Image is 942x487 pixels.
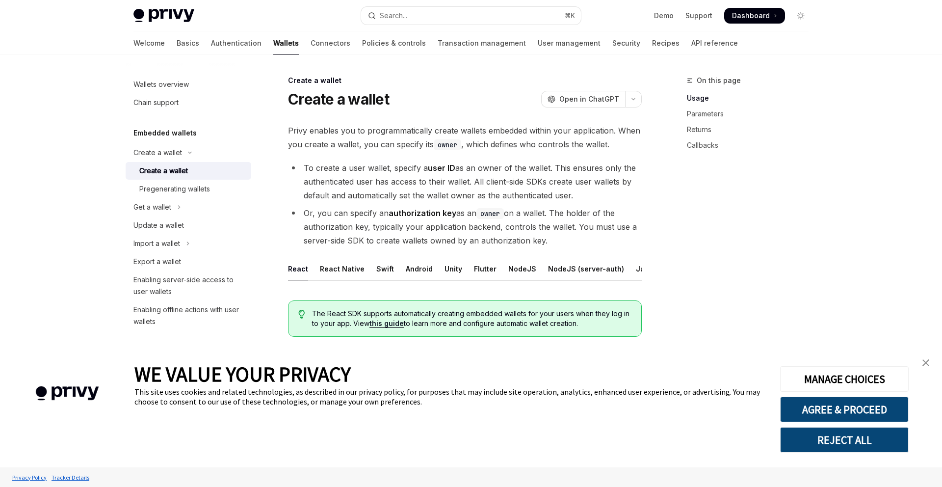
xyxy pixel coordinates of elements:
[476,208,504,219] code: owner
[380,10,407,22] div: Search...
[691,31,738,55] a: API reference
[15,372,120,415] img: company logo
[687,90,816,106] a: Usage
[780,427,909,453] button: REJECT ALL
[376,257,394,280] div: Swift
[126,162,251,180] a: Create a wallet
[687,122,816,137] a: Returns
[126,216,251,234] a: Update a wallet
[133,238,180,249] div: Import a wallet
[133,256,181,268] div: Export a wallet
[654,11,674,21] a: Demo
[126,144,251,162] button: Toggle Create a wallet section
[312,309,631,328] span: The React SDK supports automatically creating embedded wallets for your users when they log in to...
[10,469,49,486] a: Privacy Policy
[133,9,194,23] img: light logo
[126,271,251,300] a: Enabling server-side access to user wallets
[652,31,680,55] a: Recipes
[288,76,642,85] div: Create a wallet
[922,359,929,366] img: close banner
[133,127,197,139] h5: Embedded wallets
[133,147,182,159] div: Create a wallet
[406,257,433,280] div: Android
[428,163,455,173] strong: user ID
[126,253,251,271] a: Export a wallet
[139,183,210,195] div: Pregenerating wallets
[298,310,305,319] svg: Tip
[133,346,180,358] h5: Using wallets
[685,11,712,21] a: Support
[133,31,165,55] a: Welcome
[211,31,262,55] a: Authentication
[49,469,92,486] a: Tracker Details
[288,206,642,247] li: Or, you can specify an as an on a wallet. The holder of the authorization key, typically your app...
[541,91,625,108] button: Open in ChatGPT
[793,8,809,24] button: Toggle dark mode
[177,31,199,55] a: Basics
[697,75,741,86] span: On this page
[612,31,640,55] a: Security
[434,139,461,150] code: owner
[288,161,642,202] li: To create a user wallet, specify a as an owner of the wallet. This ensures only the authenticated...
[724,8,785,24] a: Dashboard
[362,31,426,55] a: Policies & controls
[474,257,497,280] div: Flutter
[369,345,414,368] div: Other chains
[687,137,816,153] a: Callbacks
[133,79,189,90] div: Wallets overview
[139,165,188,177] div: Create a wallet
[133,274,245,298] div: Enabling server-side access to user wallets
[687,106,816,122] a: Parameters
[126,198,251,216] button: Toggle Get a wallet section
[288,90,389,108] h1: Create a wallet
[133,97,179,108] div: Chain support
[389,208,456,218] strong: authorization key
[565,12,575,20] span: ⌘ K
[445,257,462,280] div: Unity
[133,219,184,231] div: Update a wallet
[126,94,251,111] a: Chain support
[320,257,365,280] div: React Native
[369,319,404,328] a: this guide
[133,201,171,213] div: Get a wallet
[134,361,351,387] span: WE VALUE YOUR PRIVACY
[548,257,624,280] div: NodeJS (server-auth)
[288,124,642,151] span: Privy enables you to programmatically create wallets embedded within your application. When you c...
[780,397,909,422] button: AGREE & PROCEED
[333,345,357,368] div: Solana
[559,94,619,104] span: Open in ChatGPT
[311,31,350,55] a: Connectors
[288,257,308,280] div: React
[916,353,936,373] a: close banner
[361,7,581,25] button: Open search
[126,235,251,252] button: Toggle Import a wallet section
[508,257,536,280] div: NodeJS
[538,31,601,55] a: User management
[636,257,653,280] div: Java
[273,31,299,55] a: Wallets
[133,304,245,327] div: Enabling offline actions with user wallets
[288,345,321,368] div: Ethereum
[780,366,909,392] button: MANAGE CHOICES
[134,387,765,406] div: This site uses cookies and related technologies, as described in our privacy policy, for purposes...
[126,301,251,330] a: Enabling offline actions with user wallets
[126,180,251,198] a: Pregenerating wallets
[438,31,526,55] a: Transaction management
[126,76,251,93] a: Wallets overview
[732,11,770,21] span: Dashboard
